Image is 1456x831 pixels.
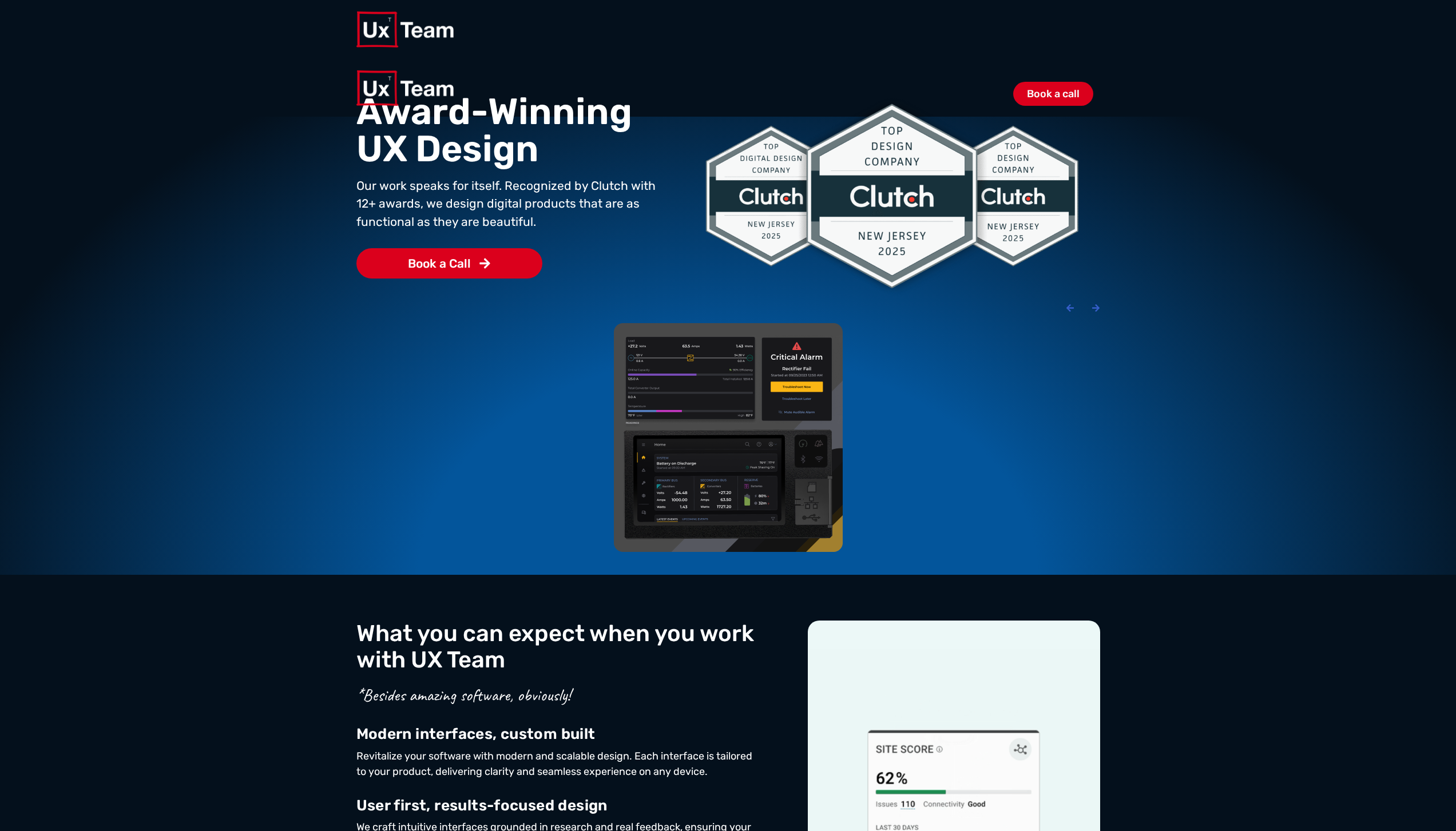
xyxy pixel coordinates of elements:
span: Book a Call [408,257,471,269]
div: 1 of 6 [356,323,1100,575]
a: Book a call [1013,82,1093,106]
p: Modern interfaces, custom built [356,725,762,744]
p: *Besides amazing software, obviously! [356,682,762,708]
div: Carousel [356,323,1100,575]
span: Book a call [1027,89,1080,99]
img: Power conversion company hardware UI device ux design [614,323,843,552]
p: Revitalize your software with modern and scalable design. Each interface is tailored to your prod... [356,749,762,780]
div: Previous [1066,304,1074,312]
a: Book a Call [356,248,542,279]
p: Our work speaks for itself. Recognized by Clutch with 12+ awards, we design digital products that... [356,177,675,231]
h1: Award-Winning UX Design [356,93,675,168]
div: Next [1092,304,1100,312]
h2: What you can expect when you work with UX Team [356,621,762,673]
p: User first, results-focused design [356,797,762,816]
